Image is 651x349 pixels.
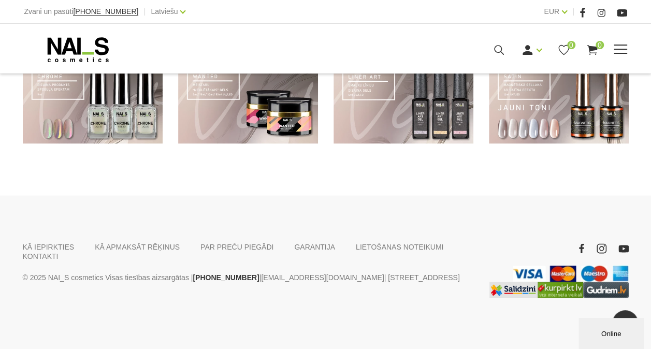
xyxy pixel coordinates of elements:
a: 0 [586,43,599,56]
a: KONTAKTI [23,251,59,260]
a: KĀ IEPIRKTIES [23,242,75,251]
a: 0 [557,43,570,56]
a: KĀ APMAKSĀT RĒĶINUS [95,242,180,251]
a: GARANTIJA [294,242,335,251]
iframe: chat widget [578,316,646,349]
span: [PHONE_NUMBER] [73,7,138,16]
span: 0 [567,41,575,49]
p: © 2025 NAI_S cosmetics Visas tiesības aizsargātas | | | [STREET_ADDRESS] [23,271,473,283]
img: www.gudriem.lv/veikali/lv [583,282,629,298]
img: Lielākais Latvijas interneta veikalu preču meklētājs [538,282,583,298]
a: Latviešu [151,5,178,18]
a: PAR PREČU PIEGĀDI [200,242,273,251]
a: https://www.gudriem.lv/veikali/lv [583,282,629,298]
span: | [143,5,146,18]
a: EUR [544,5,559,18]
div: Zvani un pasūti [24,5,138,18]
span: 0 [596,41,604,49]
a: [PHONE_NUMBER] [73,8,138,16]
a: [EMAIL_ADDRESS][DOMAIN_NAME] [261,271,384,283]
img: Labākā cena interneta veikalos - Samsung, Cena, iPhone, Mobilie telefoni [489,282,538,298]
span: | [572,5,574,18]
a: [PHONE_NUMBER] [193,271,259,283]
a: LIETOŠANAS NOTEIKUMI [356,242,443,251]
